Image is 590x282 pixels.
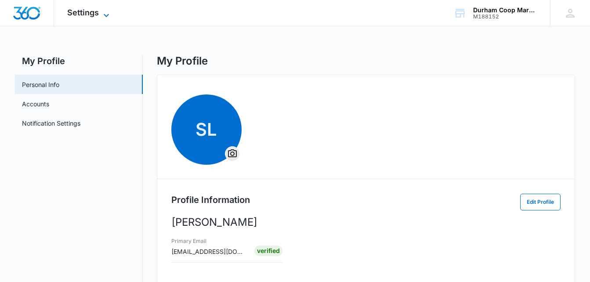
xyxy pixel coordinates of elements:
span: SLOverflow Menu [171,94,242,165]
p: [PERSON_NAME] [171,214,561,230]
div: Verified [254,246,282,256]
span: [EMAIL_ADDRESS][DOMAIN_NAME] [171,248,277,255]
h2: My Profile [15,54,143,68]
h1: My Profile [157,54,208,68]
div: account id [473,14,537,20]
a: Accounts [22,99,49,108]
button: Overflow Menu [225,147,239,161]
div: account name [473,7,537,14]
span: Settings [67,8,99,17]
button: Edit Profile [520,194,561,210]
span: SL [171,94,242,165]
a: Notification Settings [22,119,80,128]
a: Personal Info [22,80,59,89]
h3: Primary Email [171,237,248,245]
h2: Profile Information [171,193,250,206]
